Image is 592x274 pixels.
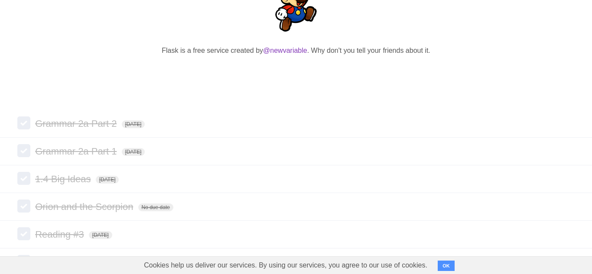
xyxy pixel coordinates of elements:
[35,201,135,212] span: Orion and the Scorpion
[35,174,93,184] span: 1.4 Big Ideas
[263,47,307,54] a: @newvariable
[17,116,30,129] label: Done
[35,146,119,157] span: Grammar 2a Part 1
[17,144,30,157] label: Done
[122,120,145,128] span: [DATE]
[35,229,86,240] span: Reading #3
[17,172,30,185] label: Done
[122,148,145,156] span: [DATE]
[17,200,30,213] label: Done
[438,261,455,271] button: OK
[17,255,30,268] label: Done
[17,227,30,240] label: Done
[135,257,436,274] span: Cookies help us deliver our services. By using our services, you agree to our use of cookies.
[89,231,112,239] span: [DATE]
[17,45,575,56] p: Flask is a free service created by . Why don't you tell your friends about it.
[96,176,119,184] span: [DATE]
[280,67,312,79] iframe: X Post Button
[35,118,119,129] span: Grammar 2a Part 2
[138,203,173,211] span: No due date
